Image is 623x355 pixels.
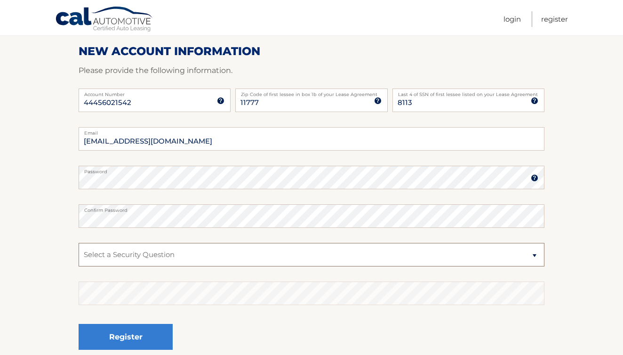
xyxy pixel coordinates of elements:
label: Password [79,166,544,173]
label: Account Number [79,89,231,96]
h2: New Account Information [79,44,544,58]
a: Login [503,11,521,27]
label: Confirm Password [79,204,544,212]
a: Register [541,11,568,27]
button: Register [79,324,173,350]
input: Email [79,127,544,151]
a: Cal Automotive [55,6,154,33]
img: tooltip.svg [531,174,538,182]
input: Account Number [79,89,231,112]
p: Please provide the following information. [79,64,544,77]
img: tooltip.svg [374,97,382,105]
input: Zip Code [235,89,387,112]
label: Last 4 of SSN of first lessee listed on your Lease Agreement [392,89,544,96]
img: tooltip.svg [531,97,538,105]
label: Zip Code of first lessee in box 1b of your Lease Agreement [235,89,387,96]
input: SSN or EIN (last 4 digits only) [392,89,544,112]
img: tooltip.svg [217,97,224,105]
label: Email [79,127,544,135]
